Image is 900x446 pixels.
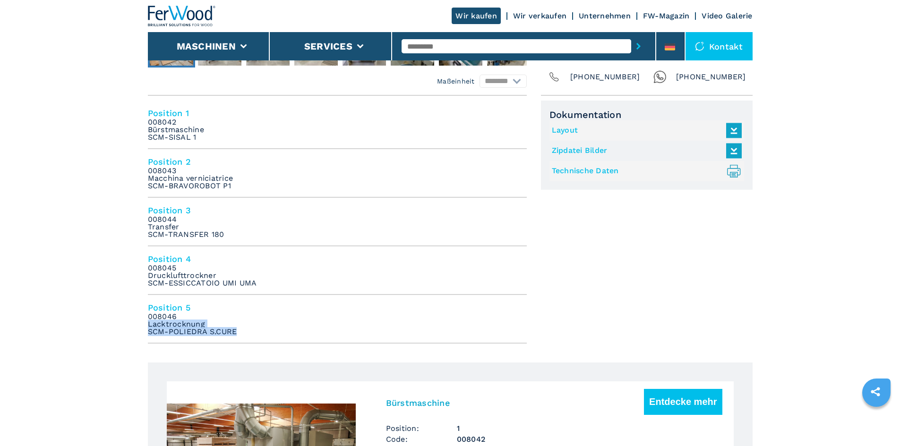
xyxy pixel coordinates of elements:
[148,156,527,167] h4: Position 2
[148,167,233,190] em: 008043 Macchina verniciatrice SCM-BRAVOROBOT P1
[570,70,640,84] span: [PHONE_NUMBER]
[148,205,527,216] h4: Position 3
[457,423,722,434] span: 1
[148,313,237,336] em: 008046 Lacktrocknung SCM-POLIEDRA S.CURE
[386,423,457,434] span: Position:
[552,123,737,138] a: Layout
[643,11,690,20] a: FW-Magazin
[644,389,722,415] button: Entdecke mehr
[148,295,527,344] li: Position 5
[513,11,566,20] a: Wir verkaufen
[702,11,752,20] a: Video Galerie
[864,380,887,404] a: sharethis
[148,302,527,313] h4: Position 5
[552,143,737,159] a: Zipdatei Bilder
[148,253,527,264] h4: Position 4
[653,70,667,84] img: Whatsapp
[177,41,236,52] button: Maschinen
[148,264,257,287] em: 008045 Drucklufttrockner SCM-ESSICCATOIO UMI UMA
[457,434,722,445] h3: 008042
[686,32,753,60] div: Kontakt
[148,6,216,26] img: Ferwood
[148,118,204,141] em: 008042 Bürstmaschine SCM-SISAL 1
[552,163,737,179] a: Technische Daten
[676,70,746,84] span: [PHONE_NUMBER]
[452,8,501,24] a: Wir kaufen
[579,11,631,20] a: Unternehmen
[437,76,475,86] em: Maßeinheit
[148,108,527,118] h4: Position 1
[386,397,450,408] h3: Bürstmaschine
[860,404,893,439] iframe: Chat
[549,109,744,120] span: Dokumentation
[631,35,646,57] button: submit-button
[148,101,527,149] li: Position 1
[548,70,561,84] img: Phone
[148,246,527,295] li: Position 4
[386,434,457,445] span: Code:
[695,42,704,51] img: Kontakt
[304,41,352,52] button: Services
[148,149,527,198] li: Position 2
[148,216,224,238] em: 008044 Transfer SCM-TRANSFER 180
[148,198,527,246] li: Position 3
